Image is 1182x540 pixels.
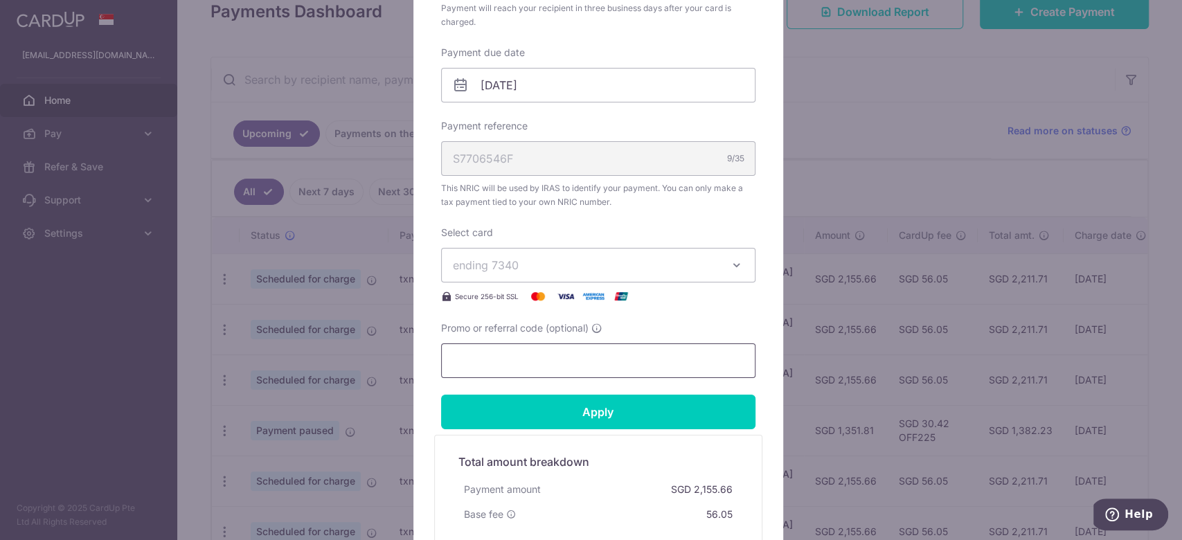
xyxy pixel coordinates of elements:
[458,477,546,502] div: Payment amount
[665,477,738,502] div: SGD 2,155.66
[455,291,519,302] span: Secure 256-bit SSL
[552,288,580,305] img: Visa
[458,453,738,470] h5: Total amount breakdown
[524,288,552,305] img: Mastercard
[1093,498,1168,533] iframe: Opens a widget where you can find more information
[464,507,503,521] span: Base fee
[441,1,755,29] div: Payment will reach your recipient in three business days after your card is charged.
[441,226,493,240] label: Select card
[441,181,755,209] span: This NRIC will be used by IRAS to identify your payment. You can only make a tax payment tied to ...
[441,119,528,133] label: Payment reference
[441,321,589,335] span: Promo or referral code (optional)
[441,68,755,102] input: DD / MM / YYYY
[607,288,635,305] img: UnionPay
[453,258,519,272] span: ending 7340
[727,152,744,165] div: 9/35
[441,395,755,429] input: Apply
[441,248,755,282] button: ending 7340
[441,46,525,60] label: Payment due date
[701,502,738,527] div: 56.05
[580,288,607,305] img: American Express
